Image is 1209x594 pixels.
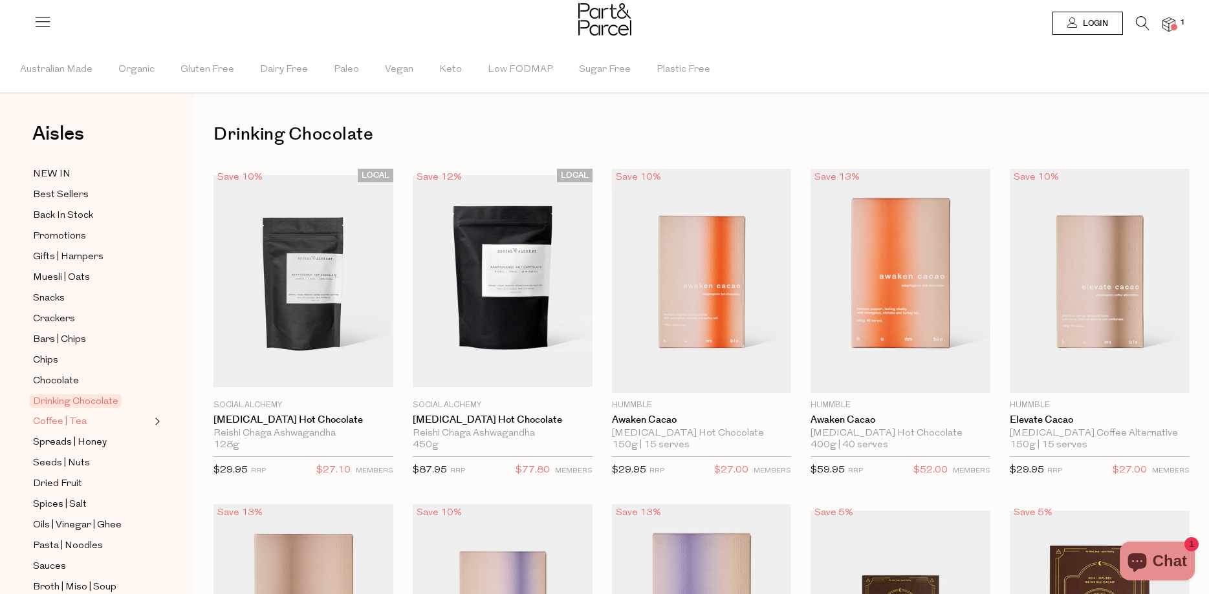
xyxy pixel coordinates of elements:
span: Sugar Free [579,47,631,92]
span: Organic [118,47,155,92]
span: Gluten Free [180,47,234,92]
p: Social Alchemy [213,399,393,411]
span: $52.00 [913,462,948,479]
span: $87.95 [413,465,447,475]
div: Save 13% [612,504,665,522]
span: Aisles [32,120,84,148]
small: RRP [450,467,465,474]
span: LOCAL [557,169,593,182]
p: Hummble [1010,399,1190,411]
span: Paleo [334,47,359,92]
div: Save 10% [413,504,466,522]
span: Back In Stock [33,208,93,224]
img: Adaptogenic Hot Chocolate [213,175,393,387]
a: Coffee | Tea [33,414,151,430]
h1: Drinking Chocolate [213,120,1190,149]
a: Awaken Cacao [612,414,792,426]
div: Save 13% [213,504,267,522]
p: Hummble [612,399,792,411]
a: Back In Stock [33,207,151,224]
span: Vegan [385,47,413,92]
span: 128g [213,440,239,451]
p: Social Alchemy [413,399,593,411]
span: Oils | Vinegar | Ghee [33,518,122,533]
a: 1 [1162,17,1175,31]
span: Australian Made [20,47,93,92]
inbox-online-store-chat: Shopify online store chat [1116,542,1199,584]
a: [MEDICAL_DATA] Hot Chocolate [413,414,593,426]
a: Crackers [33,311,151,327]
span: 150g | 15 serves [612,440,690,451]
a: Snacks [33,290,151,306]
small: MEMBERS [1152,467,1190,474]
a: Spreads | Honey [33,434,151,451]
small: MEMBERS [953,467,990,474]
img: Part&Parcel [578,3,631,36]
small: RRP [649,467,664,474]
div: [MEDICAL_DATA] Hot Chocolate [612,428,792,440]
span: Gifts | Hampers [33,249,103,265]
a: [MEDICAL_DATA] Hot Chocolate [213,414,393,426]
a: Promotions [33,228,151,244]
div: [MEDICAL_DATA] Coffee Alternative [1010,428,1190,440]
small: MEMBERS [754,467,791,474]
div: Save 5% [811,504,857,522]
span: LOCAL [358,169,393,182]
a: Oils | Vinegar | Ghee [33,517,151,533]
span: Dairy Free [260,47,308,92]
div: Save 12% [413,169,466,186]
a: Seeds | Nuts [33,455,151,471]
a: Spices | Salt [33,496,151,513]
span: $27.00 [1113,462,1147,479]
span: $29.95 [612,465,646,475]
span: $59.95 [811,465,845,475]
span: Coffee | Tea [33,414,87,430]
small: RRP [1047,467,1062,474]
a: Dried Fruit [33,476,151,492]
span: Low FODMAP [488,47,553,92]
span: Seeds | Nuts [33,456,90,471]
a: Login [1052,12,1123,35]
span: 1 [1177,17,1188,28]
p: Hummble [811,399,990,411]
span: Drinking Chocolate [30,394,122,408]
span: Plastic Free [657,47,710,92]
small: MEMBERS [356,467,393,474]
small: RRP [251,467,266,474]
a: Pasta | Noodles [33,538,151,554]
img: Awaken Cacao [811,169,990,393]
span: Spreads | Honey [33,435,107,451]
div: Save 10% [213,169,267,186]
div: Reishi Chaga Ashwagandha [413,428,593,440]
span: $77.80 [516,462,550,479]
a: Bars | Chips [33,332,151,348]
div: [MEDICAL_DATA] Hot Chocolate [811,428,990,440]
a: NEW IN [33,166,151,182]
span: Muesli | Oats [33,270,90,286]
a: Muesli | Oats [33,270,151,286]
span: NEW IN [33,167,71,182]
span: Chocolate [33,374,79,389]
span: Chips [33,353,58,368]
span: Sauces [33,559,66,575]
a: Chocolate [33,373,151,389]
span: 450g [413,440,439,451]
a: Awaken Cacao [811,414,990,426]
div: Save 13% [811,169,864,186]
div: Reishi Chaga Ashwagandha [213,428,393,440]
span: $29.95 [213,465,248,475]
span: Bars | Chips [33,332,86,348]
div: Save 5% [1010,504,1056,522]
a: Gifts | Hampers [33,249,151,265]
span: Pasta | Noodles [33,538,103,554]
span: Snacks [33,291,65,306]
div: Save 10% [612,169,665,186]
span: $29.95 [1010,465,1044,475]
button: Expand/Collapse Coffee | Tea [151,414,160,429]
a: Drinking Chocolate [33,394,151,409]
small: MEMBERS [555,467,593,474]
span: 150g | 15 serves [1010,440,1087,451]
img: Awaken Cacao [612,169,792,393]
span: $27.10 [316,462,351,479]
small: RRP [848,467,863,474]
